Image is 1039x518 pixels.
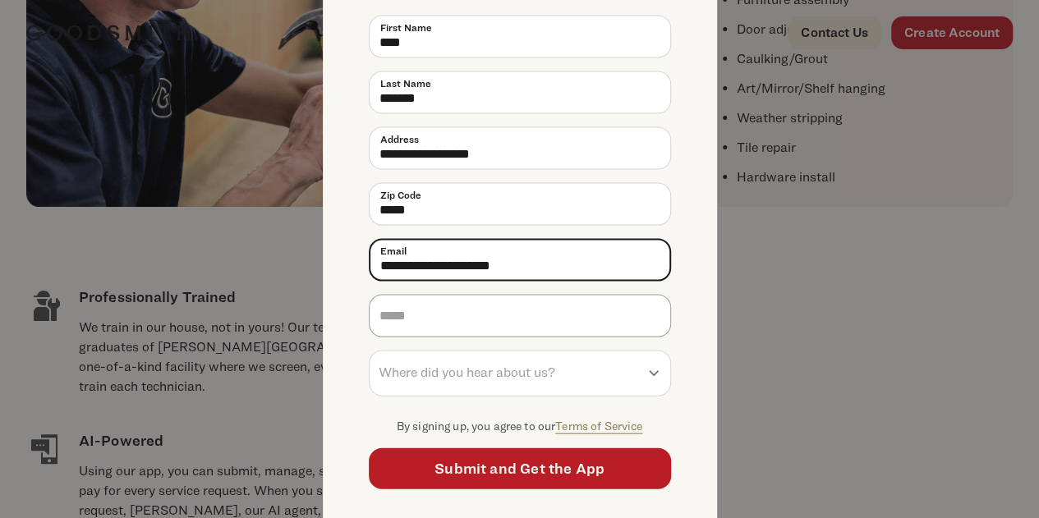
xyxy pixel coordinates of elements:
[555,418,642,432] a: Terms of Service
[380,187,421,202] span: Zip Code
[380,131,419,146] span: Address
[369,416,671,435] p: By signing up, you agree to our
[369,448,671,489] button: Submit and Get the App
[380,20,432,34] span: First Name
[380,243,407,258] span: Email
[380,76,431,90] span: Last Name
